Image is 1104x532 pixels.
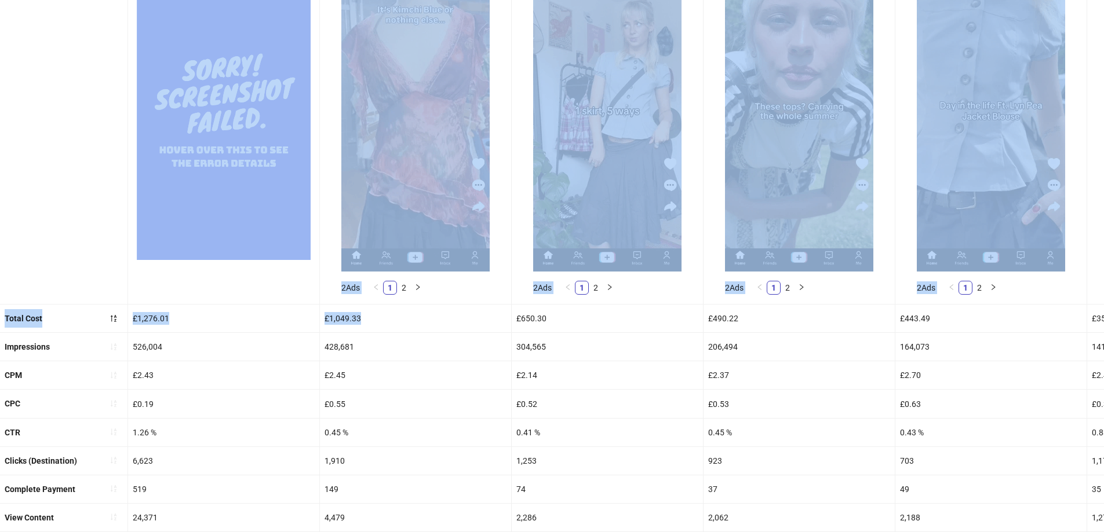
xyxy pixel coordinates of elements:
div: 206,494 [704,333,895,361]
li: Previous Page [561,281,575,295]
li: Next Page [986,281,1000,295]
span: left [948,284,955,291]
div: 1,910 [320,447,511,475]
li: 2 [972,281,986,295]
span: 2 Ads [341,283,360,292]
b: CPC [5,399,20,408]
b: Impressions [5,342,50,351]
button: right [795,281,808,295]
span: 2 Ads [533,283,552,292]
div: 4,479 [320,504,511,531]
div: 428,681 [320,333,511,361]
span: right [606,284,613,291]
div: 49 [895,475,1087,503]
div: £2.70 [895,361,1087,389]
div: 6,623 [128,447,319,475]
button: right [411,281,425,295]
div: 2,286 [512,504,703,531]
b: Complete Payment [5,485,75,494]
div: 0.45 % [704,419,895,446]
div: 164,073 [895,333,1087,361]
span: right [798,284,805,291]
div: 1,253 [512,447,703,475]
div: £0.63 [895,390,1087,417]
div: 703 [895,447,1087,475]
div: £0.19 [128,390,319,417]
a: 1 [959,281,972,294]
li: 1 [767,281,781,295]
b: View Content [5,513,54,522]
div: 0.43 % [895,419,1087,446]
div: 37 [704,475,895,503]
b: Clicks (Destination) [5,456,77,465]
b: CTR [5,428,20,437]
li: 1 [383,281,397,295]
div: £490.22 [704,304,895,332]
span: sort-descending [110,314,118,322]
span: right [990,284,997,291]
div: £2.37 [704,361,895,389]
span: 2 Ads [917,283,935,292]
li: Previous Page [753,281,767,295]
div: £2.43 [128,361,319,389]
div: 0.45 % [320,419,511,446]
div: £1,276.01 [128,304,319,332]
span: sort-ascending [110,371,118,379]
li: 2 [397,281,411,295]
a: 2 [781,281,794,294]
div: 304,565 [512,333,703,361]
li: Previous Page [369,281,383,295]
div: £650.30 [512,304,703,332]
div: £2.14 [512,361,703,389]
span: sort-ascending [110,428,118,436]
button: left [945,281,959,295]
div: £443.49 [895,304,1087,332]
button: left [753,281,767,295]
a: 1 [767,281,780,294]
div: £1,049.33 [320,304,511,332]
a: 2 [973,281,986,294]
button: right [603,281,617,295]
button: left [561,281,575,295]
button: right [986,281,1000,295]
div: 923 [704,447,895,475]
span: left [756,284,763,291]
button: left [369,281,383,295]
li: Next Page [795,281,808,295]
div: 519 [128,475,319,503]
span: right [414,284,421,291]
div: 1.26 % [128,419,319,446]
div: 2,062 [704,504,895,531]
a: 2 [589,281,602,294]
span: 2 Ads [725,283,744,292]
span: sort-ascending [110,513,118,521]
li: Previous Page [945,281,959,295]
li: Next Page [603,281,617,295]
li: 2 [781,281,795,295]
span: left [564,284,571,291]
b: CPM [5,370,22,380]
div: 74 [512,475,703,503]
li: 1 [959,281,972,295]
a: 1 [384,281,396,294]
span: sort-ascending [110,485,118,493]
span: sort-ascending [110,399,118,408]
div: 526,004 [128,333,319,361]
div: £0.52 [512,390,703,417]
li: 2 [589,281,603,295]
li: Next Page [411,281,425,295]
span: left [373,284,380,291]
div: 149 [320,475,511,503]
div: £0.53 [704,390,895,417]
div: 0.41 % [512,419,703,446]
span: sort-ascending [110,343,118,351]
div: 24,371 [128,504,319,531]
a: 1 [575,281,588,294]
div: £0.55 [320,390,511,417]
b: Total Cost [5,314,42,323]
li: 1 [575,281,589,295]
span: sort-ascending [110,456,118,464]
div: 2,188 [895,504,1087,531]
div: £2.45 [320,361,511,389]
a: 2 [398,281,410,294]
